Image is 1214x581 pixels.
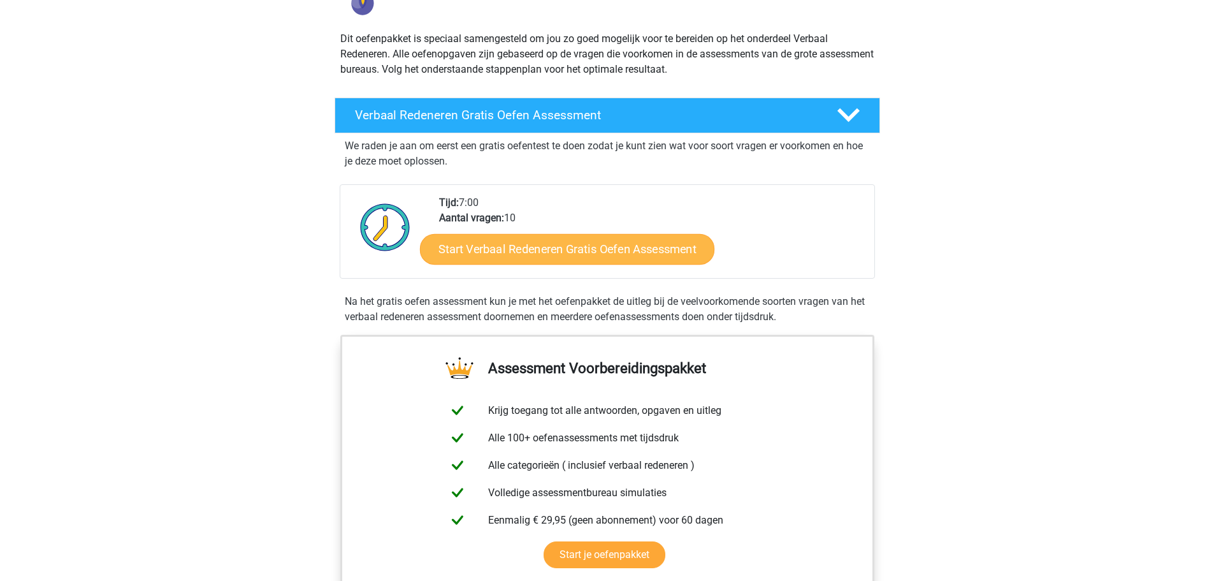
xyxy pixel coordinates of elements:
[439,196,459,209] b: Tijd:
[439,212,504,224] b: Aantal vragen:
[355,108,816,122] h4: Verbaal Redeneren Gratis Oefen Assessment
[340,294,875,325] div: Na het gratis oefen assessment kun je met het oefenpakket de uitleg bij de veelvoorkomende soorte...
[340,31,874,77] p: Dit oefenpakket is speciaal samengesteld om jou zo goed mogelijk voor te bereiden op het onderdee...
[345,138,870,169] p: We raden je aan om eerst een gratis oefentest te doen zodat je kunt zien wat voor soort vragen er...
[353,195,417,259] img: Klok
[329,98,885,133] a: Verbaal Redeneren Gratis Oefen Assessment
[430,195,874,278] div: 7:00 10
[420,234,714,265] a: Start Verbaal Redeneren Gratis Oefen Assessment
[544,541,665,568] a: Start je oefenpakket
